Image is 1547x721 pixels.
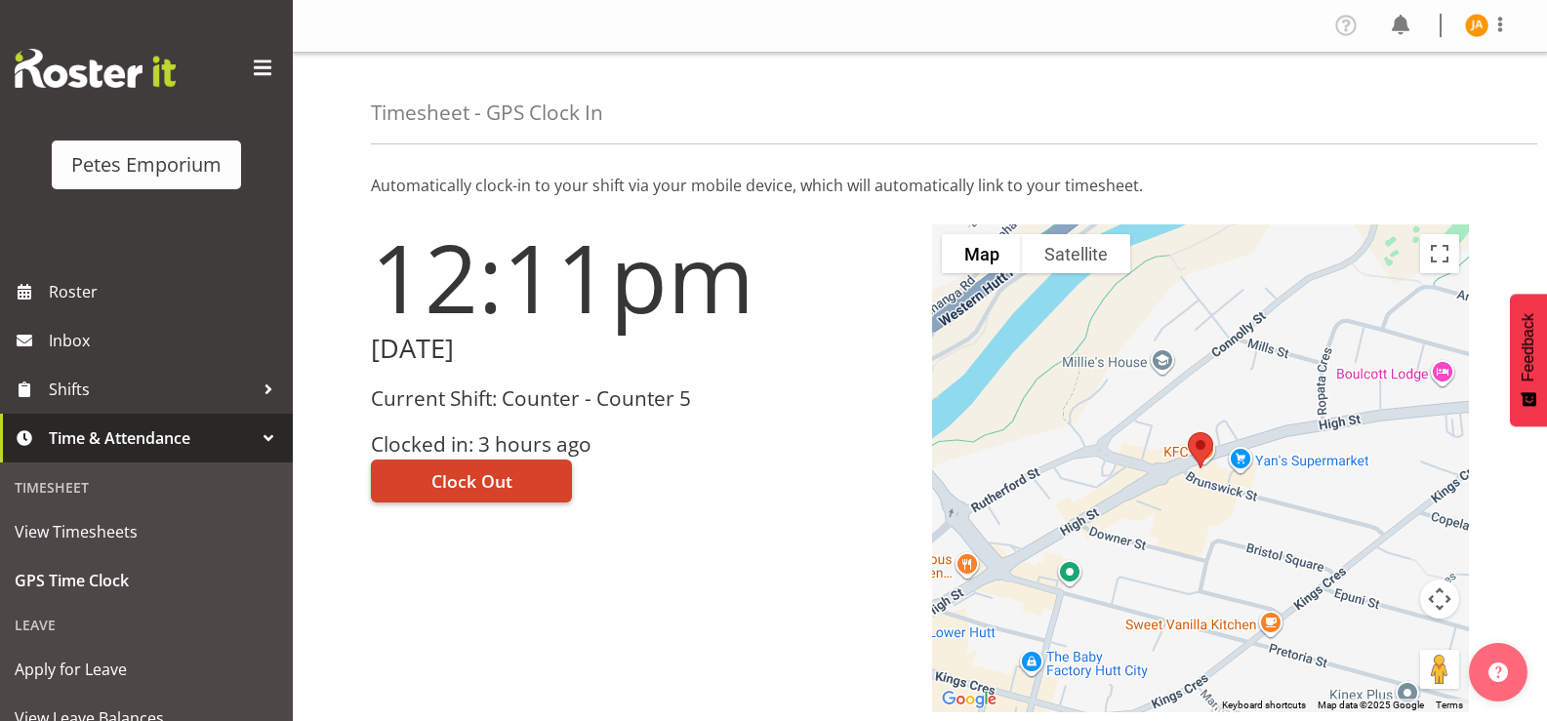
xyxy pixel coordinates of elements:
span: Time & Attendance [49,423,254,453]
a: Apply for Leave [5,645,288,694]
span: Apply for Leave [15,655,278,684]
p: Automatically clock-in to your shift via your mobile device, which will automatically link to you... [371,174,1469,197]
a: GPS Time Clock [5,556,288,605]
button: Keyboard shortcuts [1222,699,1306,712]
button: Show satellite imagery [1022,234,1130,273]
h1: 12:11pm [371,224,909,330]
div: Timesheet [5,467,288,507]
span: GPS Time Clock [15,566,278,595]
a: Terms (opens in new tab) [1436,700,1463,710]
h3: Current Shift: Counter - Counter 5 [371,387,909,410]
span: Clock Out [431,468,512,494]
div: Leave [5,605,288,645]
span: View Timesheets [15,517,278,546]
button: Show street map [942,234,1022,273]
button: Toggle fullscreen view [1420,234,1459,273]
span: Inbox [49,326,283,355]
img: Google [937,687,1001,712]
a: Open this area in Google Maps (opens a new window) [937,687,1001,712]
h3: Clocked in: 3 hours ago [371,433,909,456]
img: jeseryl-armstrong10788.jpg [1465,14,1488,37]
a: View Timesheets [5,507,288,556]
button: Feedback - Show survey [1510,294,1547,426]
span: Shifts [49,375,254,404]
span: Feedback [1520,313,1537,381]
span: Map data ©2025 Google [1318,700,1424,710]
div: Petes Emporium [71,150,222,180]
button: Map camera controls [1420,580,1459,619]
button: Drag Pegman onto the map to open Street View [1420,650,1459,689]
img: help-xxl-2.png [1488,662,1508,682]
span: Roster [49,277,283,306]
button: Clock Out [371,460,572,502]
img: Rosterit website logo [15,49,176,88]
h4: Timesheet - GPS Clock In [371,101,603,124]
h2: [DATE] [371,334,909,364]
